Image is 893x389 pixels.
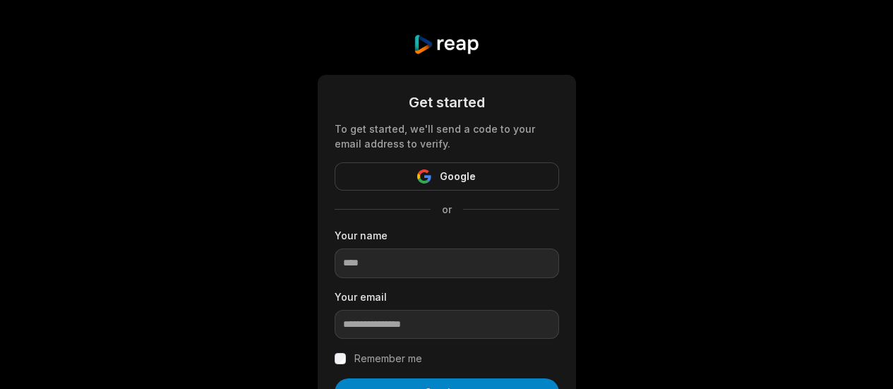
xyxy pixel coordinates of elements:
[413,34,480,55] img: reap
[431,202,463,217] span: or
[335,162,559,191] button: Google
[335,289,559,304] label: Your email
[440,168,476,185] span: Google
[335,121,559,151] div: To get started, we'll send a code to your email address to verify.
[335,92,559,113] div: Get started
[354,350,422,367] label: Remember me
[335,228,559,243] label: Your name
